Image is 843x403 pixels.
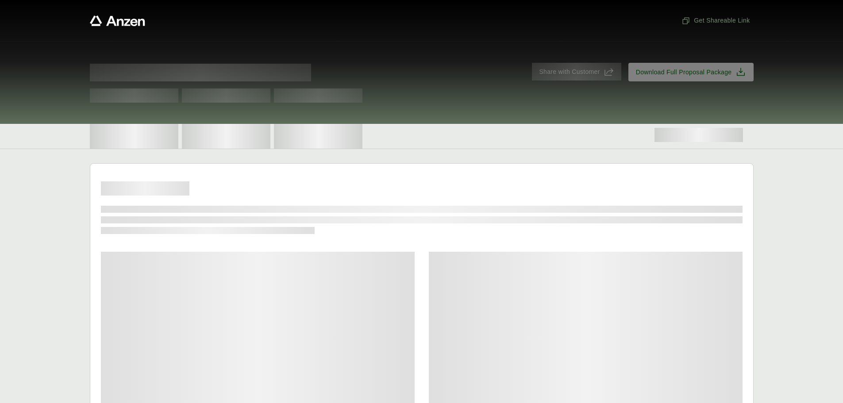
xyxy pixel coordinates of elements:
span: Get Shareable Link [681,16,750,25]
span: Test [182,88,270,103]
span: Test [90,88,178,103]
button: Get Shareable Link [678,12,753,29]
span: Test [274,88,362,103]
span: Share with Customer [539,67,600,77]
span: Proposal for [90,64,311,81]
a: Anzen website [90,15,145,26]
